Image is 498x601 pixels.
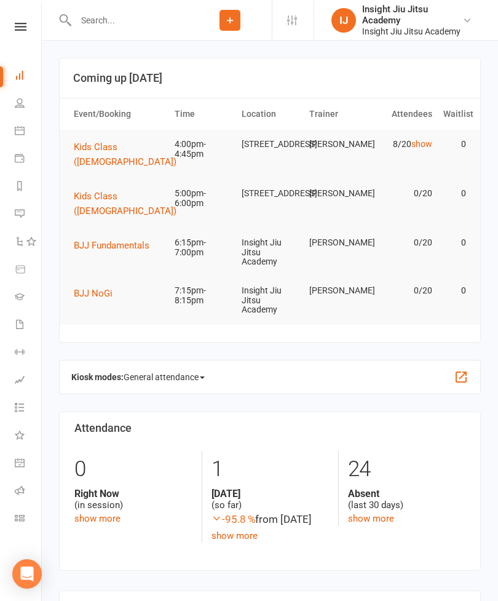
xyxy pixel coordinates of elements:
span: BJJ NoGi [74,288,113,299]
div: 0 [74,451,192,488]
td: 6:15pm-7:00pm [169,228,236,267]
div: Insight Jiu Jitsu Academy [362,26,462,37]
div: Insight Jiu Jitsu Academy [362,4,462,26]
a: Dashboard [15,63,42,90]
th: Trainer [304,98,371,130]
td: 5:00pm-6:00pm [169,179,236,218]
button: Kids Class ([DEMOGRAPHIC_DATA]) [74,189,185,218]
div: Open Intercom Messenger [12,559,42,589]
span: -95.8 % [211,513,255,525]
strong: Absent [348,488,465,500]
a: Roll call kiosk mode [15,478,42,506]
button: Kids Class ([DEMOGRAPHIC_DATA]) [74,140,185,169]
td: [STREET_ADDRESS] [236,179,303,208]
td: 0/20 [371,179,438,208]
a: show more [348,513,394,524]
div: from [DATE] [211,511,329,528]
td: 0 [438,228,472,257]
td: Insight Jiu Jitsu Academy [236,228,303,276]
td: [STREET_ADDRESS] [236,130,303,159]
td: 0/20 [371,276,438,305]
div: IJ [331,8,356,33]
span: BJJ Fundamentals [74,240,149,251]
button: BJJ NoGi [74,286,121,301]
a: Calendar [15,118,42,146]
div: 24 [348,451,465,488]
td: 0/20 [371,228,438,257]
td: 4:00pm-4:45pm [169,130,236,169]
a: General attendance kiosk mode [15,450,42,478]
h3: Attendance [74,422,465,434]
span: Kids Class ([DEMOGRAPHIC_DATA]) [74,141,176,167]
td: Insight Jiu Jitsu Academy [236,276,303,324]
a: show [411,139,432,149]
a: Assessments [15,367,42,395]
td: 8/20 [371,130,438,159]
th: Event/Booking [68,98,169,130]
a: What's New [15,423,42,450]
td: [PERSON_NAME] [304,276,371,305]
div: (last 30 days) [348,488,465,511]
td: 0 [438,276,472,305]
span: Kids Class ([DEMOGRAPHIC_DATA]) [74,191,176,217]
td: [PERSON_NAME] [304,228,371,257]
td: 0 [438,130,472,159]
a: show more [211,530,258,541]
th: Location [236,98,303,130]
a: Payments [15,146,42,173]
strong: [DATE] [211,488,329,500]
a: show more [74,513,121,524]
td: 7:15pm-8:15pm [169,276,236,315]
div: (so far) [211,488,329,511]
div: (in session) [74,488,192,511]
td: [PERSON_NAME] [304,179,371,208]
a: Reports [15,173,42,201]
input: Search... [72,12,188,29]
button: BJJ Fundamentals [74,238,158,253]
div: 1 [211,451,329,488]
strong: Kiosk modes: [71,372,124,382]
strong: Right Now [74,488,192,500]
h3: Coming up [DATE] [73,72,467,84]
a: Class kiosk mode [15,506,42,533]
span: General attendance [124,367,205,387]
th: Attendees [371,98,438,130]
th: Time [169,98,236,130]
td: [PERSON_NAME] [304,130,371,159]
a: Product Sales [15,257,42,284]
th: Waitlist [438,98,472,130]
td: 0 [438,179,472,208]
a: People [15,90,42,118]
